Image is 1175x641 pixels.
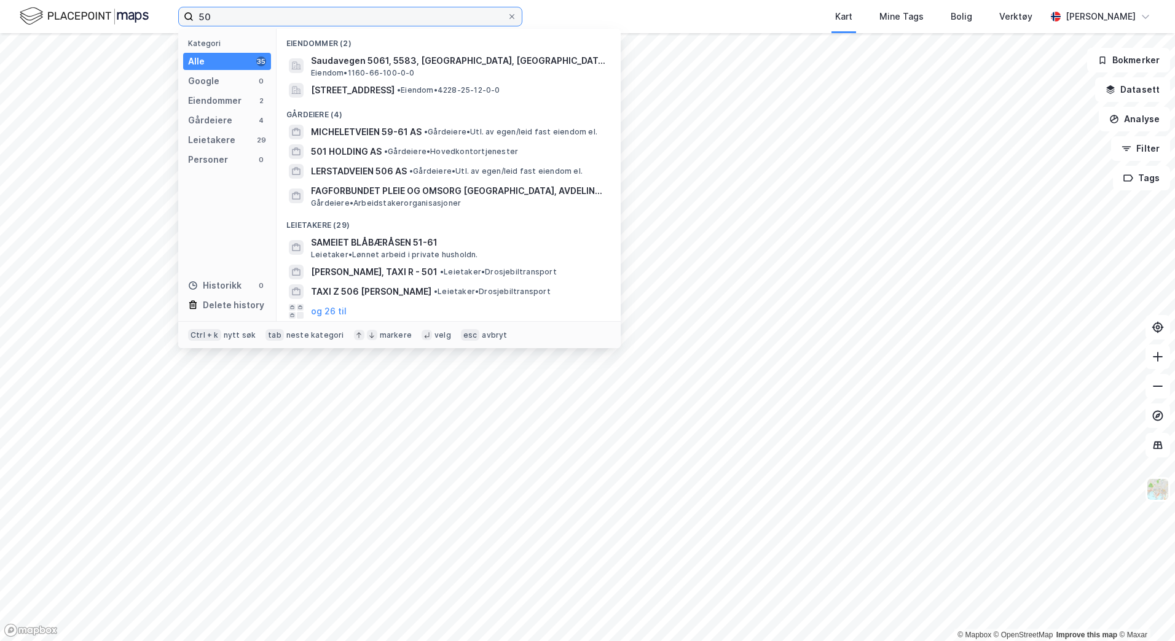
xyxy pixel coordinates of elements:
[999,9,1032,24] div: Verktøy
[188,278,242,293] div: Historikk
[311,68,415,78] span: Eiendom • 1160-66-100-0-0
[277,211,621,233] div: Leietakere (29)
[188,133,235,147] div: Leietakere
[311,250,478,260] span: Leietaker • Lønnet arbeid i private husholdn.
[1087,48,1170,72] button: Bokmerker
[265,329,284,341] div: tab
[835,9,852,24] div: Kart
[440,267,444,276] span: •
[1113,166,1170,190] button: Tags
[311,265,438,279] span: [PERSON_NAME], TAXI R - 501
[224,330,256,340] div: nytt søk
[380,330,412,340] div: markere
[188,74,219,88] div: Google
[1095,77,1170,102] button: Datasett
[188,113,232,128] div: Gårdeiere
[397,85,401,95] span: •
[256,135,266,145] div: 29
[1056,631,1117,639] a: Improve this map
[256,56,266,66] div: 35
[311,198,461,208] span: Gårdeiere • Arbeidstakerorganisasjoner
[1146,478,1169,501] img: Z
[256,155,266,165] div: 0
[384,147,518,157] span: Gårdeiere • Hovedkontortjenester
[440,267,557,277] span: Leietaker • Drosjebiltransport
[311,53,606,68] span: Saudavegen 5061, 5583, [GEOGRAPHIC_DATA], [GEOGRAPHIC_DATA]
[188,39,271,48] div: Kategori
[409,166,413,176] span: •
[311,125,422,139] span: MICHELETVEIEN 59-61 AS
[256,76,266,86] div: 0
[194,7,507,26] input: Søk på adresse, matrikkel, gårdeiere, leietakere eller personer
[434,330,451,340] div: velg
[1114,582,1175,641] iframe: Chat Widget
[482,330,507,340] div: avbryt
[424,127,428,136] span: •
[434,287,551,297] span: Leietaker • Drosjebiltransport
[256,281,266,290] div: 0
[311,164,407,179] span: LERSTADVEIEN 506 AS
[20,6,149,27] img: logo.f888ab2527a4732fd821a326f86c7f29.svg
[311,304,347,319] button: og 26 til
[311,284,431,299] span: TAXI Z 506 [PERSON_NAME]
[409,166,583,176] span: Gårdeiere • Utl. av egen/leid fast eiendom el.
[434,287,438,296] span: •
[461,329,480,341] div: esc
[1066,9,1136,24] div: [PERSON_NAME]
[4,623,58,637] a: Mapbox homepage
[879,9,924,24] div: Mine Tags
[1114,582,1175,641] div: Kontrollprogram for chat
[1111,136,1170,161] button: Filter
[256,96,266,106] div: 2
[188,329,221,341] div: Ctrl + k
[256,115,266,125] div: 4
[286,330,344,340] div: neste kategori
[188,152,228,167] div: Personer
[957,631,991,639] a: Mapbox
[951,9,972,24] div: Bolig
[311,83,395,98] span: [STREET_ADDRESS]
[994,631,1053,639] a: OpenStreetMap
[424,127,597,137] span: Gårdeiere • Utl. av egen/leid fast eiendom el.
[188,93,242,108] div: Eiendommer
[384,147,388,156] span: •
[311,235,606,250] span: SAMEIET BLÅBÆRÅSEN 51-61
[277,29,621,51] div: Eiendommer (2)
[277,100,621,122] div: Gårdeiere (4)
[311,144,382,159] span: 501 HOLDING AS
[188,54,205,69] div: Alle
[397,85,500,95] span: Eiendom • 4228-25-12-0-0
[203,298,264,313] div: Delete history
[311,184,606,198] span: FAGFORBUNDET PLEIE OG OMSORG [GEOGRAPHIC_DATA], AVDELING 061
[1099,107,1170,131] button: Analyse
